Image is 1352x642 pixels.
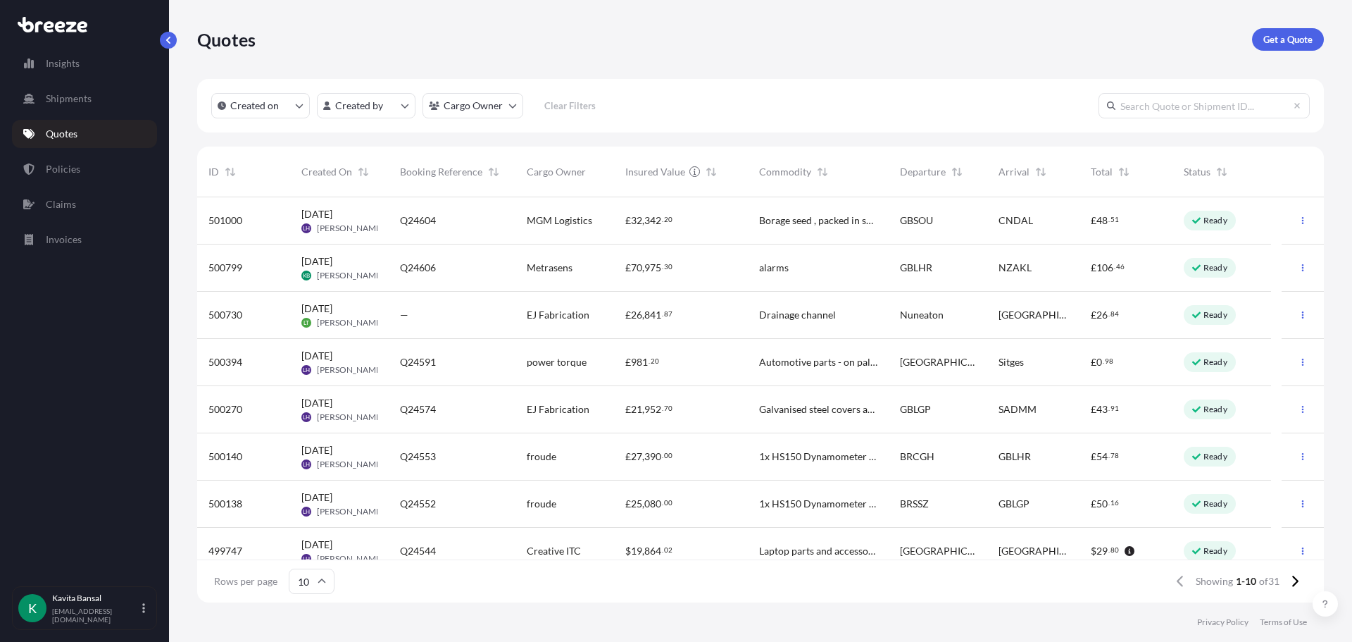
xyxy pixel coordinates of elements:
[1203,498,1227,510] p: Ready
[301,538,332,552] span: [DATE]
[12,49,157,78] a: Insights
[1259,574,1279,588] span: of 31
[1096,405,1108,414] span: 43
[12,190,157,218] a: Claims
[1116,264,1125,269] span: 46
[12,120,157,148] a: Quotes
[644,546,661,556] span: 864
[644,263,661,273] span: 975
[662,406,663,411] span: .
[1260,617,1307,628] a: Terms of Use
[211,93,310,118] button: createdOn Filter options
[759,402,877,416] span: Galvanised steel covers and frames
[1108,453,1110,458] span: .
[208,261,242,275] span: 500799
[642,216,644,226] span: ,
[208,214,242,228] span: 501000
[46,92,92,106] p: Shipments
[303,221,310,235] span: LH
[208,544,242,558] span: 499747
[900,261,932,275] span: GBLHR
[527,402,589,416] span: EJ Fabrication
[222,163,239,180] button: Sort
[759,544,877,558] span: Laptop parts and accessories
[400,497,436,511] span: Q24552
[651,359,659,364] span: 20
[303,268,310,283] span: KB
[1103,359,1104,364] span: .
[759,165,811,179] span: Commodity
[1197,617,1248,628] p: Privacy Policy
[999,261,1032,275] span: NZAKL
[208,355,242,369] span: 500394
[1263,32,1313,47] p: Get a Quote
[527,214,592,228] span: MGM Logistics
[631,357,648,367] span: 981
[1110,217,1119,222] span: 51
[1096,499,1108,509] span: 50
[662,311,663,316] span: .
[664,453,672,458] span: 00
[335,99,383,113] p: Created by
[355,163,372,180] button: Sort
[527,497,556,511] span: froude
[1091,452,1096,462] span: £
[642,263,644,273] span: ,
[900,165,946,179] span: Departure
[317,223,384,234] span: [PERSON_NAME]
[631,499,642,509] span: 25
[900,355,976,369] span: [GEOGRAPHIC_DATA]
[949,163,965,180] button: Sort
[625,357,631,367] span: £
[317,412,384,423] span: [PERSON_NAME]
[400,450,436,464] span: Q24553
[1203,262,1227,273] p: Ready
[301,207,332,221] span: [DATE]
[530,94,609,117] button: Clear Filters
[317,317,384,328] span: [PERSON_NAME]
[625,216,631,226] span: £
[664,217,672,222] span: 20
[999,497,1029,511] span: GBLGP
[625,165,685,179] span: Insured Value
[52,593,139,604] p: Kavita Bansal
[400,355,436,369] span: Q24591
[642,405,644,414] span: ,
[631,405,642,414] span: 21
[999,402,1037,416] span: SADMM
[631,216,642,226] span: 32
[301,165,352,179] span: Created On
[900,544,976,558] span: [GEOGRAPHIC_DATA]
[1196,574,1233,588] span: Showing
[1091,405,1096,414] span: £
[625,263,631,273] span: £
[1110,453,1119,458] span: 78
[197,28,256,51] p: Quotes
[664,548,672,553] span: 02
[814,163,831,180] button: Sort
[662,217,663,222] span: .
[759,497,877,511] span: 1x HS150 Dynamometer & Flywheel – 2x crates
[625,499,631,509] span: £
[662,548,663,553] span: .
[999,544,1069,558] span: [GEOGRAPHIC_DATA]
[400,308,408,322] span: —
[1096,216,1108,226] span: 48
[1096,310,1108,320] span: 26
[625,546,631,556] span: $
[208,165,219,179] span: ID
[301,254,332,268] span: [DATE]
[1091,499,1096,509] span: £
[759,355,877,369] span: Automotive parts - on pallet
[664,311,672,316] span: 87
[631,263,642,273] span: 70
[1091,263,1096,273] span: £
[46,233,82,247] p: Invoices
[301,443,332,457] span: [DATE]
[900,214,933,228] span: GBSOU
[1091,357,1096,367] span: £
[900,497,929,511] span: BRSSZ
[303,457,310,471] span: LH
[1203,545,1227,557] p: Ready
[1114,264,1115,269] span: .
